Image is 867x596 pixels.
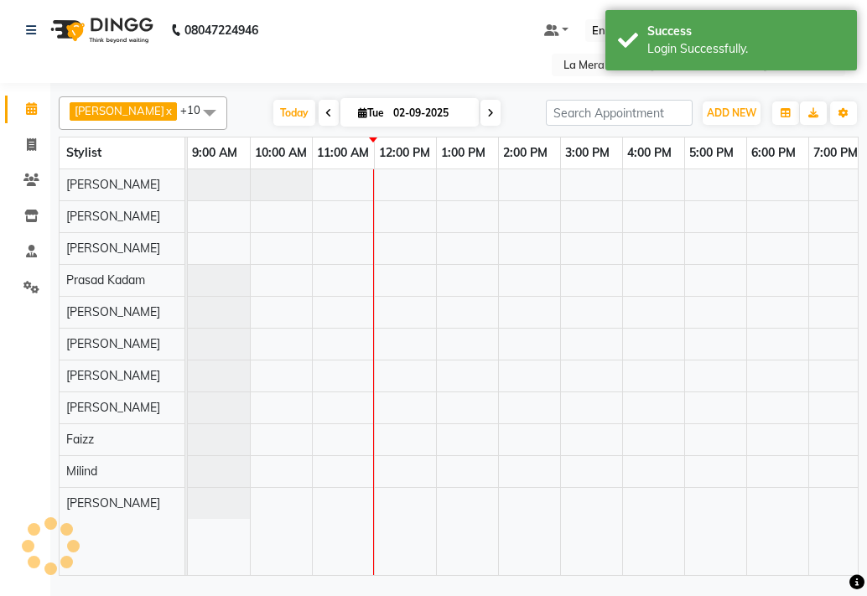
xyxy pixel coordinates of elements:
[623,141,676,165] a: 4:00 PM
[388,101,472,126] input: 2025-09-02
[561,141,614,165] a: 3:00 PM
[188,141,241,165] a: 9:00 AM
[66,400,160,415] span: [PERSON_NAME]
[647,40,844,58] div: Login Successfully.
[251,141,311,165] a: 10:00 AM
[184,7,258,54] b: 08047224946
[66,464,97,479] span: Milind
[66,304,160,319] span: [PERSON_NAME]
[66,368,160,383] span: [PERSON_NAME]
[164,104,172,117] a: x
[66,209,160,224] span: [PERSON_NAME]
[66,241,160,256] span: [PERSON_NAME]
[499,141,552,165] a: 2:00 PM
[354,106,388,119] span: Tue
[703,101,761,125] button: ADD NEW
[180,103,213,117] span: +10
[546,100,693,126] input: Search Appointment
[66,177,160,192] span: [PERSON_NAME]
[313,141,373,165] a: 11:00 AM
[66,432,94,447] span: Faizz
[43,7,158,54] img: logo
[273,100,315,126] span: Today
[66,336,160,351] span: [PERSON_NAME]
[375,141,434,165] a: 12:00 PM
[66,495,160,510] span: [PERSON_NAME]
[75,104,164,117] span: [PERSON_NAME]
[809,141,862,165] a: 7:00 PM
[707,106,756,119] span: ADD NEW
[66,272,145,288] span: Prasad Kadam
[747,141,800,165] a: 6:00 PM
[685,141,738,165] a: 5:00 PM
[437,141,490,165] a: 1:00 PM
[66,145,101,160] span: Stylist
[647,23,844,40] div: Success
